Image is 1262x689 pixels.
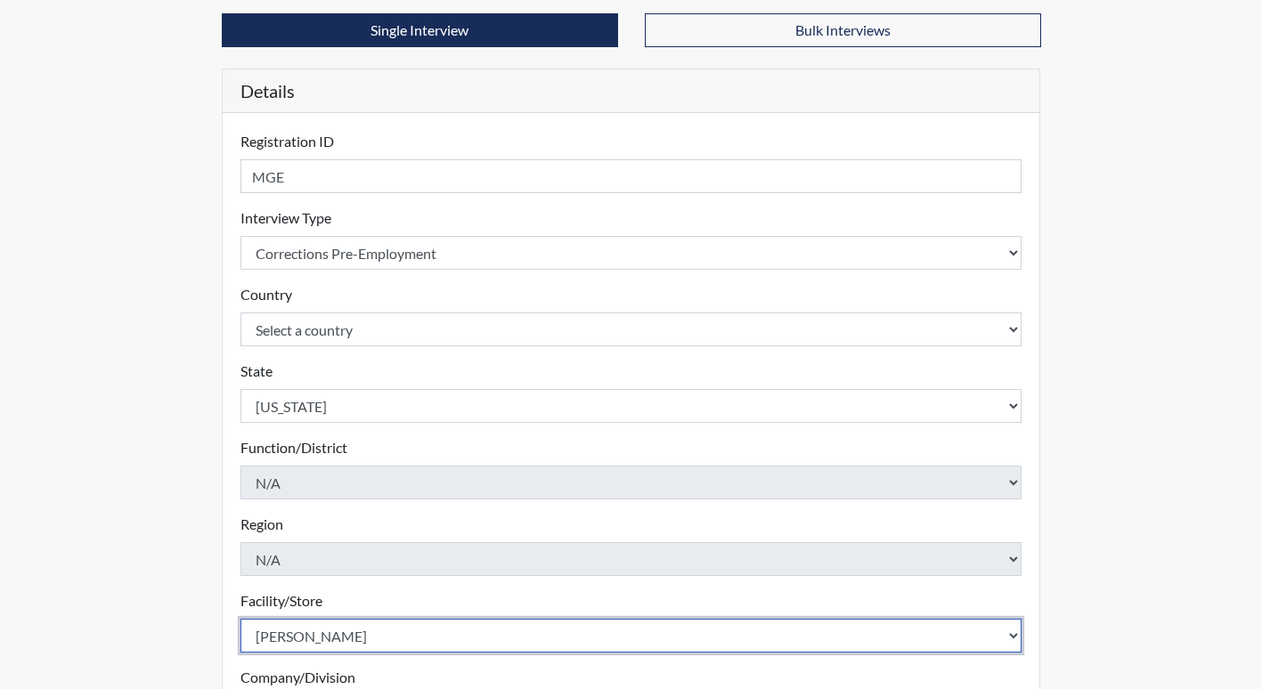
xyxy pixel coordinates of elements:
[223,69,1040,113] h5: Details
[240,514,283,535] label: Region
[240,361,273,382] label: State
[240,207,331,229] label: Interview Type
[222,13,618,47] button: Single Interview
[240,284,292,305] label: Country
[240,437,347,458] label: Function/District
[240,131,334,152] label: Registration ID
[240,667,355,688] label: Company/Division
[645,13,1041,47] button: Bulk Interviews
[240,590,322,612] label: Facility/Store
[240,159,1022,193] input: Insert a Registration ID, which needs to be a unique alphanumeric value for each interviewee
